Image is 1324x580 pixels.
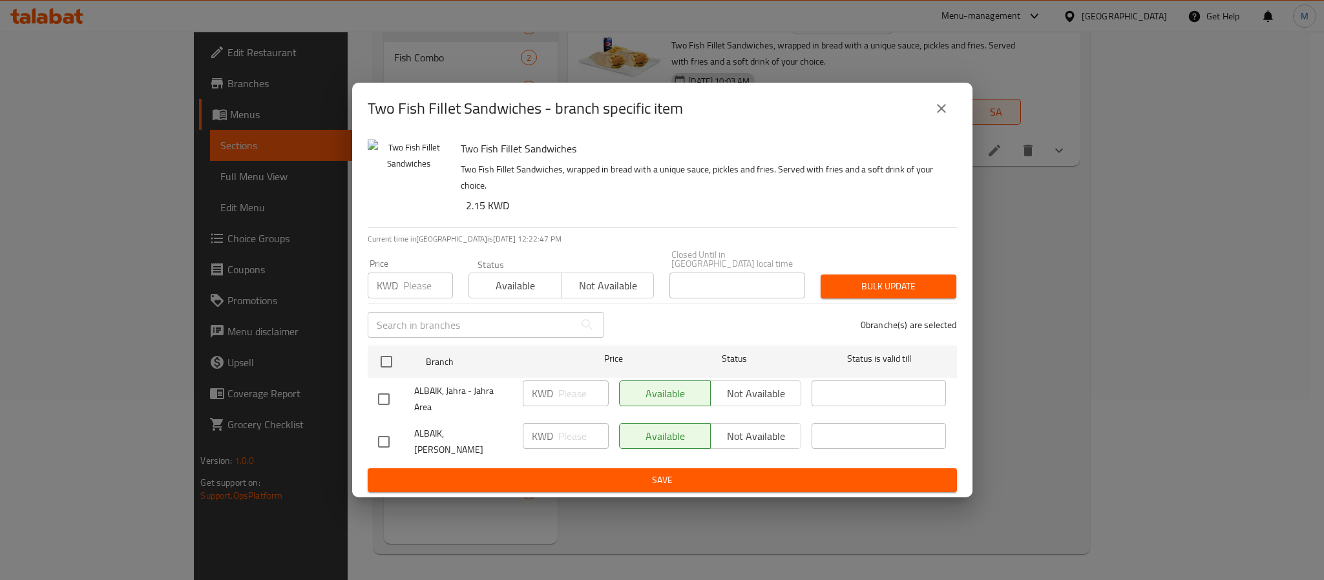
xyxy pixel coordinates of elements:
span: Status is valid till [812,351,946,367]
span: Not available [567,276,649,295]
p: KWD [532,428,553,444]
p: KWD [377,278,398,293]
span: Branch [426,354,560,370]
h2: Two Fish Fillet Sandwiches - branch specific item [368,98,683,119]
input: Please enter price [558,423,609,449]
input: Please enter price [403,273,453,298]
p: Current time in [GEOGRAPHIC_DATA] is [DATE] 12:22:47 PM [368,233,957,245]
span: ALBAIK, [PERSON_NAME] [414,426,512,458]
input: Search in branches [368,312,574,338]
span: Save [378,472,947,488]
h6: Two Fish Fillet Sandwiches [461,140,947,158]
span: Price [571,351,657,367]
button: Bulk update [821,274,956,298]
p: Two Fish Fillet Sandwiches, wrapped in bread with a unique sauce, pickles and fries. Served with ... [461,161,947,194]
button: Save [368,468,957,492]
button: close [926,93,957,124]
p: KWD [532,386,553,401]
p: 0 branche(s) are selected [861,318,957,331]
span: ALBAIK, Jahra - Jahra Area [414,383,512,415]
button: Available [468,273,562,298]
button: Not available [561,273,654,298]
input: Please enter price [558,380,609,406]
img: Two Fish Fillet Sandwiches [368,140,450,222]
span: Bulk update [831,278,946,295]
h6: 2.15 KWD [466,196,947,214]
span: Status [667,351,801,367]
span: Available [474,276,556,295]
